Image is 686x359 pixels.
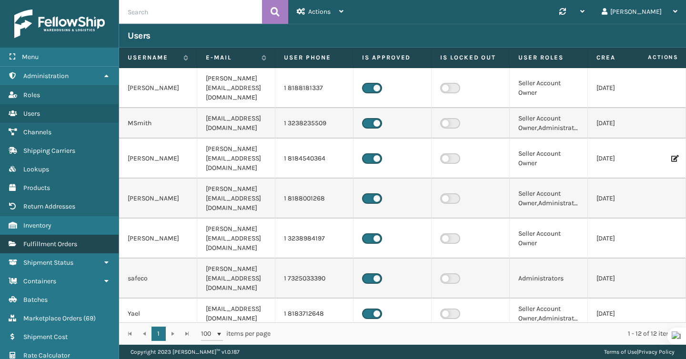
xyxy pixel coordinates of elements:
[284,329,676,339] div: 1 - 12 of 12 items
[197,299,275,329] td: [EMAIL_ADDRESS][DOMAIN_NAME]
[275,179,353,219] td: 1 8188001268
[197,108,275,139] td: [EMAIL_ADDRESS][DOMAIN_NAME]
[119,219,197,259] td: [PERSON_NAME]
[119,68,197,108] td: [PERSON_NAME]
[119,259,197,299] td: safeco
[23,147,75,155] span: Shipping Carriers
[588,179,666,219] td: [DATE] 01:39:32 pm
[119,139,197,179] td: [PERSON_NAME]
[23,202,75,210] span: Return Addresses
[23,165,49,173] span: Lookups
[588,299,666,329] td: [DATE] 01:40:45 pm
[510,219,588,259] td: Seller Account Owner
[201,329,215,339] span: 100
[604,345,675,359] div: |
[23,72,69,80] span: Administration
[23,184,50,192] span: Products
[131,345,240,359] p: Copyright 2023 [PERSON_NAME]™ v 1.0.187
[596,53,647,62] label: Created
[14,10,105,38] img: logo
[510,299,588,329] td: Seller Account Owner,Administrators
[23,296,48,304] span: Batches
[284,53,344,62] label: User phone
[518,53,579,62] label: User Roles
[362,53,423,62] label: Is Approved
[23,128,51,136] span: Channels
[510,108,588,139] td: Seller Account Owner,Administrators
[206,53,257,62] label: E-mail
[23,240,77,248] span: Fulfillment Orders
[23,91,40,99] span: Roles
[275,299,353,329] td: 1 8183712648
[119,299,197,329] td: Yael
[23,333,68,341] span: Shipment Cost
[197,219,275,259] td: [PERSON_NAME][EMAIL_ADDRESS][DOMAIN_NAME]
[588,68,666,108] td: [DATE] 06:55:07 am
[23,277,56,285] span: Containers
[510,179,588,219] td: Seller Account Owner,Administrators
[23,259,73,267] span: Shipment Status
[671,155,677,162] i: Edit
[510,259,588,299] td: Administrators
[151,327,166,341] a: 1
[201,327,271,341] span: items per page
[119,179,197,219] td: [PERSON_NAME]
[275,219,353,259] td: 1 3238984197
[275,68,353,108] td: 1 8188181337
[83,314,96,322] span: ( 69 )
[618,50,684,65] span: Actions
[197,179,275,219] td: [PERSON_NAME][EMAIL_ADDRESS][DOMAIN_NAME]
[588,108,666,139] td: [DATE] 09:00:09 pm
[197,139,275,179] td: [PERSON_NAME][EMAIL_ADDRESS][DOMAIN_NAME]
[588,219,666,259] td: [DATE] 03:04:08 pm
[588,139,666,179] td: [DATE] 12:09:24 pm
[275,139,353,179] td: 1 8184540364
[23,221,51,229] span: Inventory
[588,259,666,299] td: [DATE] 08:52:48 am
[128,53,179,62] label: Username
[510,68,588,108] td: Seller Account Owner
[22,53,39,61] span: Menu
[275,259,353,299] td: 1 7325033390
[510,139,588,179] td: Seller Account Owner
[638,349,675,355] a: Privacy Policy
[275,108,353,139] td: 1 3238235509
[440,53,501,62] label: Is Locked Out
[604,349,637,355] a: Terms of Use
[197,259,275,299] td: [PERSON_NAME][EMAIL_ADDRESS][DOMAIN_NAME]
[308,8,331,16] span: Actions
[23,314,82,322] span: Marketplace Orders
[128,30,151,41] h3: Users
[197,68,275,108] td: [PERSON_NAME][EMAIL_ADDRESS][DOMAIN_NAME]
[119,108,197,139] td: MSmith
[23,110,40,118] span: Users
